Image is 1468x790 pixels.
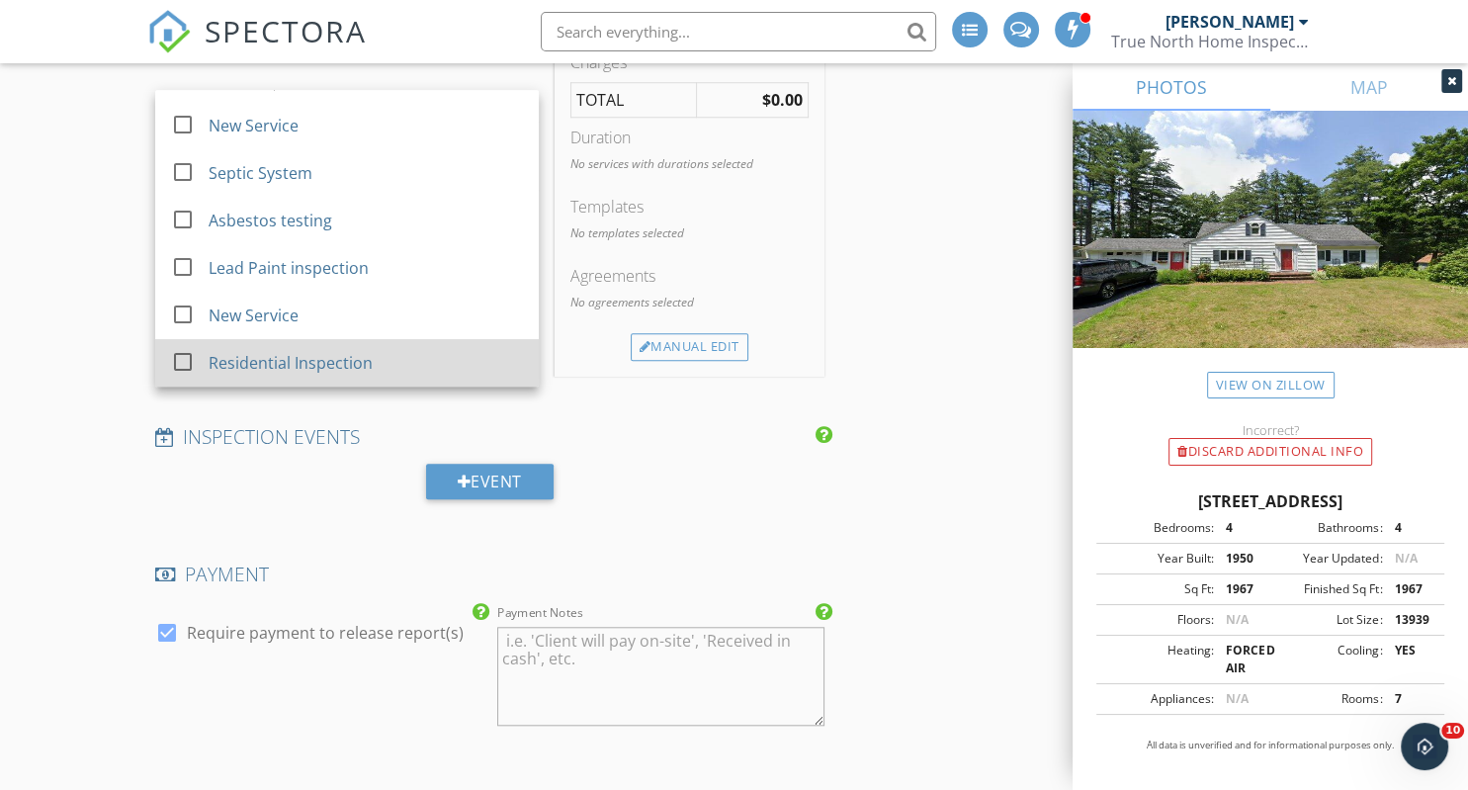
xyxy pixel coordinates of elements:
[1382,642,1438,677] div: YES
[1102,519,1214,537] div: Bedrooms:
[1382,519,1438,537] div: 4
[762,89,803,111] strong: $0.00
[1096,739,1444,752] p: All data is unverified and for informational purposes only.
[1168,438,1372,466] div: Discard Additional info
[1382,611,1438,629] div: 13939
[426,464,554,499] div: Event
[205,10,367,51] span: SPECTORA
[1401,723,1448,770] iframe: Intercom live chat
[1394,550,1417,567] span: N/A
[1207,372,1335,398] a: View on Zillow
[1270,580,1382,598] div: Finished Sq Ft:
[1441,723,1464,739] span: 10
[570,294,809,311] p: No agreements selected
[208,304,298,327] div: New Service
[541,12,936,51] input: Search everything...
[1111,32,1309,51] div: True North Home Inspection LLC
[1102,642,1214,677] div: Heating:
[1270,519,1382,537] div: Bathrooms:
[1214,550,1270,568] div: 1950
[570,264,809,288] div: Agreements
[1102,550,1214,568] div: Year Built:
[208,75,424,91] div: Camera inspection of Drain waste line
[570,126,809,149] div: Duration
[1073,111,1468,395] img: streetview
[1226,690,1249,707] span: N/A
[570,224,809,242] p: No templates selected
[208,114,298,137] div: New Service
[1270,63,1468,111] a: MAP
[208,256,368,280] div: Lead Paint inspection
[1214,642,1270,677] div: FORCED AIR
[1102,611,1214,629] div: Floors:
[1102,580,1214,598] div: Sq Ft:
[570,195,809,219] div: Templates
[1382,690,1438,708] div: 7
[631,333,748,361] div: Manual Edit
[1073,422,1468,438] div: Incorrect?
[1102,690,1214,708] div: Appliances:
[1214,519,1270,537] div: 4
[570,83,696,118] td: TOTAL
[187,623,464,643] label: Require payment to release report(s)
[1226,611,1249,628] span: N/A
[1382,580,1438,598] div: 1967
[1270,690,1382,708] div: Rooms:
[570,155,809,173] p: No services with durations selected
[147,27,367,68] a: SPECTORA
[1214,580,1270,598] div: 1967
[208,209,331,232] div: Asbestos testing
[208,351,372,375] div: Residential Inspection
[1270,611,1382,629] div: Lot Size:
[155,424,824,450] h4: INSPECTION EVENTS
[208,161,311,185] div: Septic System
[1270,642,1382,677] div: Cooling:
[1073,63,1270,111] a: PHOTOS
[1166,12,1294,32] div: [PERSON_NAME]
[1096,489,1444,513] div: [STREET_ADDRESS]
[1270,550,1382,568] div: Year Updated:
[155,562,824,587] h4: PAYMENT
[147,10,191,53] img: The Best Home Inspection Software - Spectora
